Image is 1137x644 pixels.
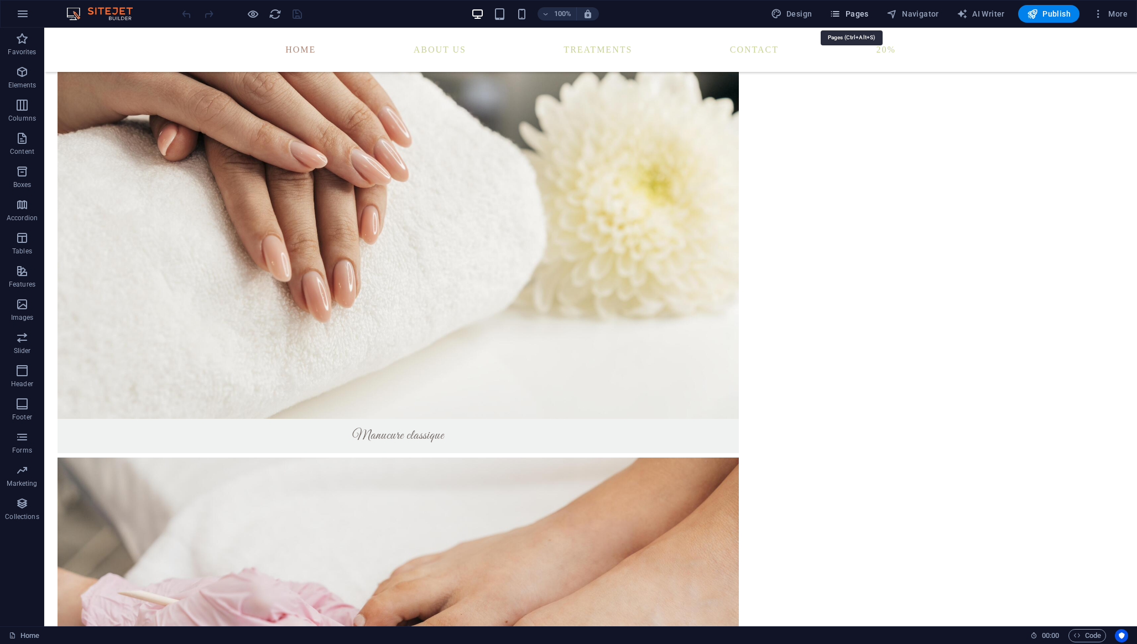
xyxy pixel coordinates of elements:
p: Columns [8,114,36,123]
span: AI Writer [957,8,1005,19]
button: Publish [1018,5,1079,23]
p: Content [10,147,34,156]
span: 00 00 [1042,629,1059,642]
button: 100% [538,7,577,20]
p: Header [11,380,33,388]
i: Reload page [269,8,281,20]
a: Click to cancel selection. Double-click to open Pages [9,629,39,642]
span: Design [771,8,812,19]
span: Navigator [886,8,939,19]
button: AI Writer [952,5,1009,23]
button: Usercentrics [1115,629,1128,642]
span: Publish [1027,8,1071,19]
h6: Session time [1030,629,1060,642]
span: More [1093,8,1128,19]
p: Favorites [8,48,36,56]
img: Editor Logo [64,7,147,20]
p: Tables [12,247,32,256]
span: : [1050,631,1051,640]
p: Images [11,313,34,322]
p: Slider [14,346,31,355]
p: Marketing [7,479,37,488]
button: Pages [825,5,873,23]
button: Code [1068,629,1106,642]
p: Features [9,280,35,289]
button: More [1088,5,1132,23]
p: Collections [5,512,39,521]
p: Boxes [13,180,32,189]
button: Click here to leave preview mode and continue editing [246,7,259,20]
span: Code [1073,629,1101,642]
h6: 100% [554,7,572,20]
p: Elements [8,81,36,90]
p: Accordion [7,214,38,222]
p: Forms [12,446,32,455]
p: Footer [12,413,32,422]
button: reload [268,7,281,20]
i: On resize automatically adjust zoom level to fit chosen device. [583,9,593,19]
span: Pages [830,8,868,19]
button: Navigator [882,5,943,23]
button: Design [766,5,817,23]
